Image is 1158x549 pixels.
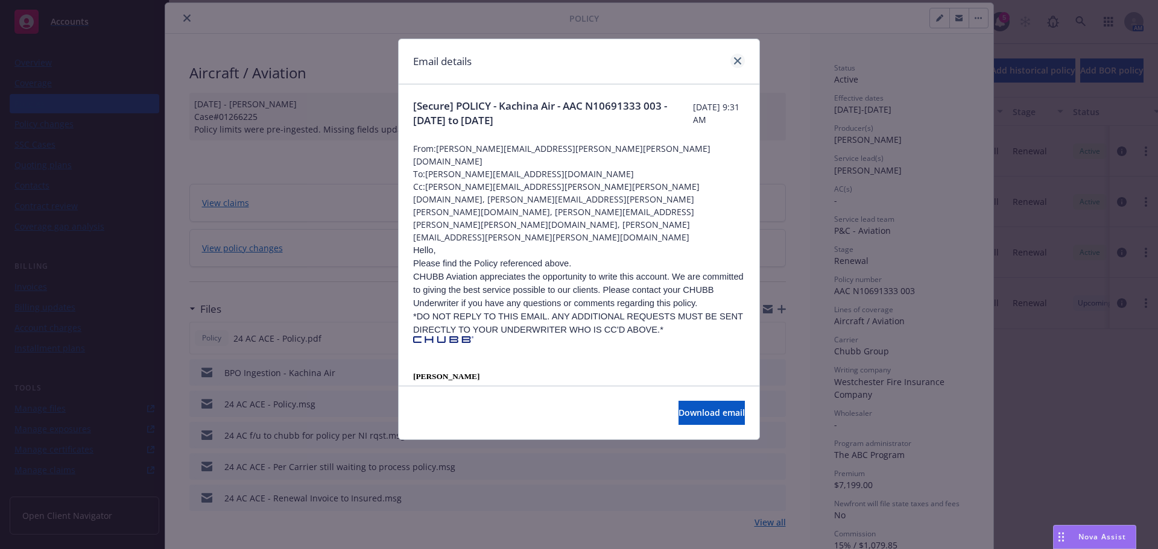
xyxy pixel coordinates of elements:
span: [PERSON_NAME] [413,372,479,381]
button: Download email [679,401,745,425]
img: Chubb Logo [413,336,473,342]
div: Drag to move [1054,525,1069,548]
button: Nova Assist [1053,525,1136,549]
span: Download email [679,407,745,418]
span: Processing Service Representative, Aviation [STREET_ADDRESS][PERSON_NAME] [413,385,555,407]
p: *DO NOT REPLY TO THIS EMAIL. ANY ADDITIONAL REQUESTS MUST BE SENT DIRECTLY TO YOUR UNDERWRITER WH... [413,310,745,336]
span: Nova Assist [1078,532,1126,542]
